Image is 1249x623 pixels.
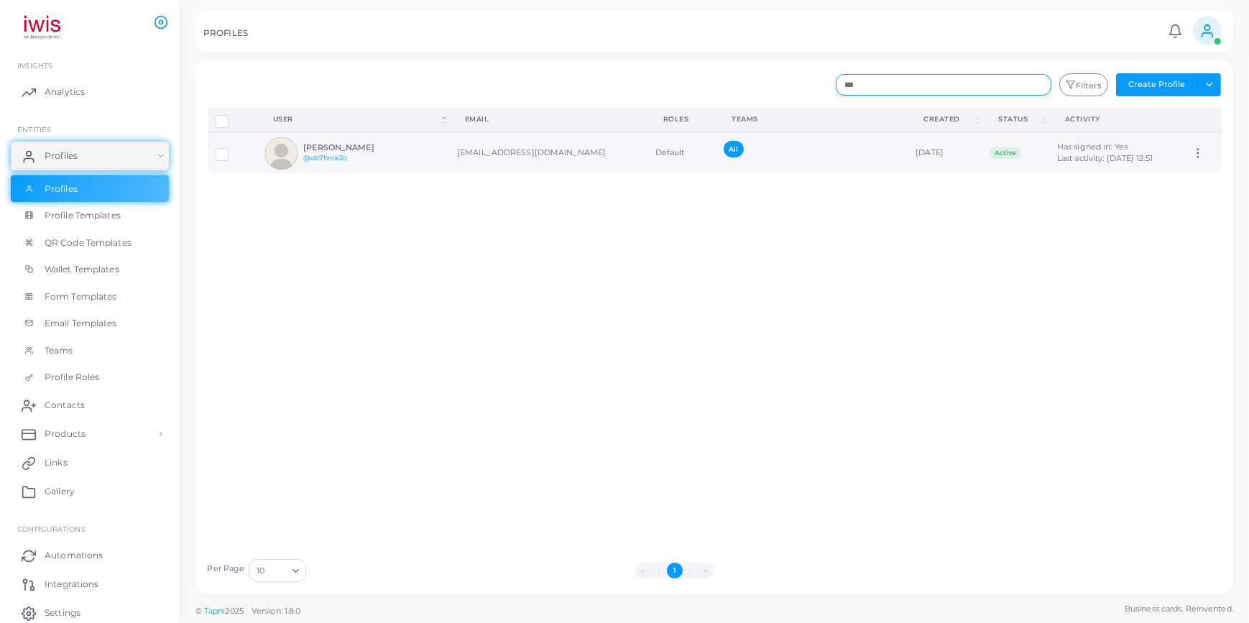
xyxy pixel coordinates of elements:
ul: Pagination [310,563,1038,578]
span: Business cards. Reinvented. [1125,603,1233,615]
label: Per Page [208,563,245,575]
div: Search for option [249,559,306,582]
span: QR Code Templates [45,236,132,249]
a: Links [11,448,169,477]
a: Contacts [11,391,169,420]
span: Links [45,456,68,469]
span: Profiles [45,183,78,195]
td: [EMAIL_ADDRESS][DOMAIN_NAME] [449,132,647,173]
span: Automations [45,549,103,562]
a: Profiles [11,175,169,203]
th: Row-selection [208,109,258,132]
input: Search for option [266,563,287,578]
div: Teams [732,114,892,124]
div: activity [1065,114,1167,124]
img: avatar [265,137,298,170]
a: Form Templates [11,283,169,310]
div: Roles [663,114,701,124]
span: Configurations [17,525,86,533]
span: Email Templates [45,317,117,330]
a: @vb7hmk2o [303,154,347,162]
a: Tapni [204,606,226,616]
span: Analytics [45,86,85,98]
span: Gallery [45,485,75,498]
a: Analytics [11,78,169,106]
span: Wallet Templates [45,263,119,276]
span: Profile Roles [45,371,99,384]
span: Has signed in: Yes [1057,142,1128,152]
span: Teams [45,344,73,357]
h6: [PERSON_NAME] [303,143,409,152]
h5: PROFILES [203,28,248,38]
span: All [724,141,743,157]
img: logo [13,14,93,40]
span: Products [45,428,86,440]
a: Profile Templates [11,202,169,229]
td: [DATE] [908,132,982,173]
span: Version: 1.8.0 [252,606,301,616]
div: Created [923,114,972,124]
div: Email [465,114,632,124]
button: Create Profile [1116,73,1198,96]
span: ENTITIES [17,125,51,134]
div: User [273,114,439,124]
a: QR Code Templates [11,229,169,257]
span: INSIGHTS [17,61,52,70]
a: Integrations [11,570,169,599]
span: Profiles [45,149,78,162]
a: Wallet Templates [11,256,169,283]
a: Gallery [11,477,169,506]
button: Filters [1059,73,1108,96]
span: Integrations [45,578,98,591]
span: Settings [45,606,80,619]
a: Teams [11,337,169,364]
span: Form Templates [45,290,117,303]
th: Action [1184,109,1222,132]
span: Contacts [45,399,85,412]
a: Profile Roles [11,364,169,391]
span: Profile Templates [45,209,121,222]
a: Automations [11,541,169,570]
a: Products [11,420,169,448]
button: Go to page 1 [667,563,683,578]
a: Email Templates [11,310,169,337]
div: Status [998,114,1039,124]
span: 2025 [225,605,243,617]
span: Last activity: [DATE] 12:51 [1057,153,1153,163]
td: Default [647,132,716,173]
span: Active [990,147,1020,159]
a: Profiles [11,142,169,170]
span: 10 [257,563,264,578]
span: © [195,605,300,617]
